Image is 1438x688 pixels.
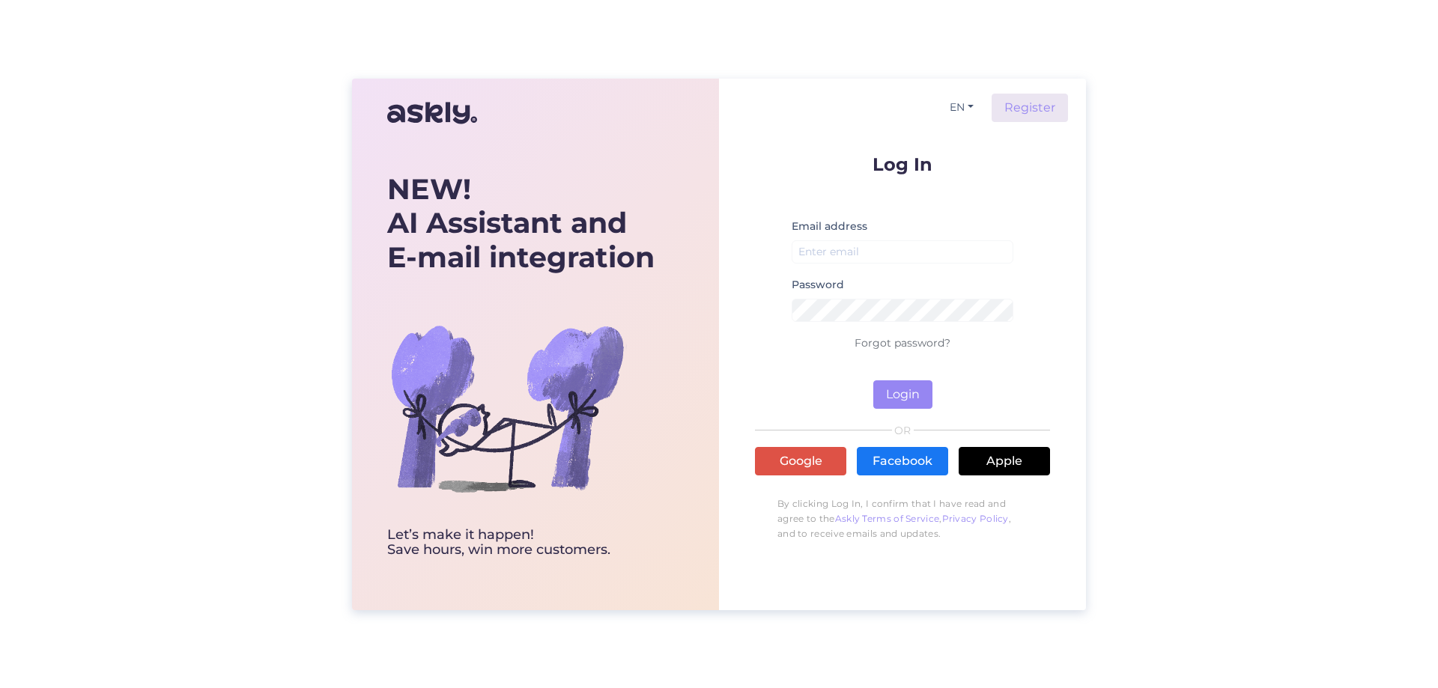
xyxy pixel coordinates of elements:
[855,336,950,350] a: Forgot password?
[387,172,655,275] div: AI Assistant and E-mail integration
[387,288,627,528] img: bg-askly
[755,155,1050,174] p: Log In
[944,97,980,118] button: EN
[857,447,948,475] a: Facebook
[792,219,867,234] label: Email address
[992,94,1068,122] a: Register
[755,489,1050,549] p: By clicking Log In, I confirm that I have read and agree to the , , and to receive emails and upd...
[959,447,1050,475] a: Apple
[792,277,844,293] label: Password
[792,240,1013,264] input: Enter email
[387,528,655,558] div: Let’s make it happen! Save hours, win more customers.
[387,171,471,207] b: NEW!
[873,380,932,409] button: Login
[835,513,940,524] a: Askly Terms of Service
[387,95,477,131] img: Askly
[892,425,914,436] span: OR
[755,447,846,475] a: Google
[942,513,1009,524] a: Privacy Policy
